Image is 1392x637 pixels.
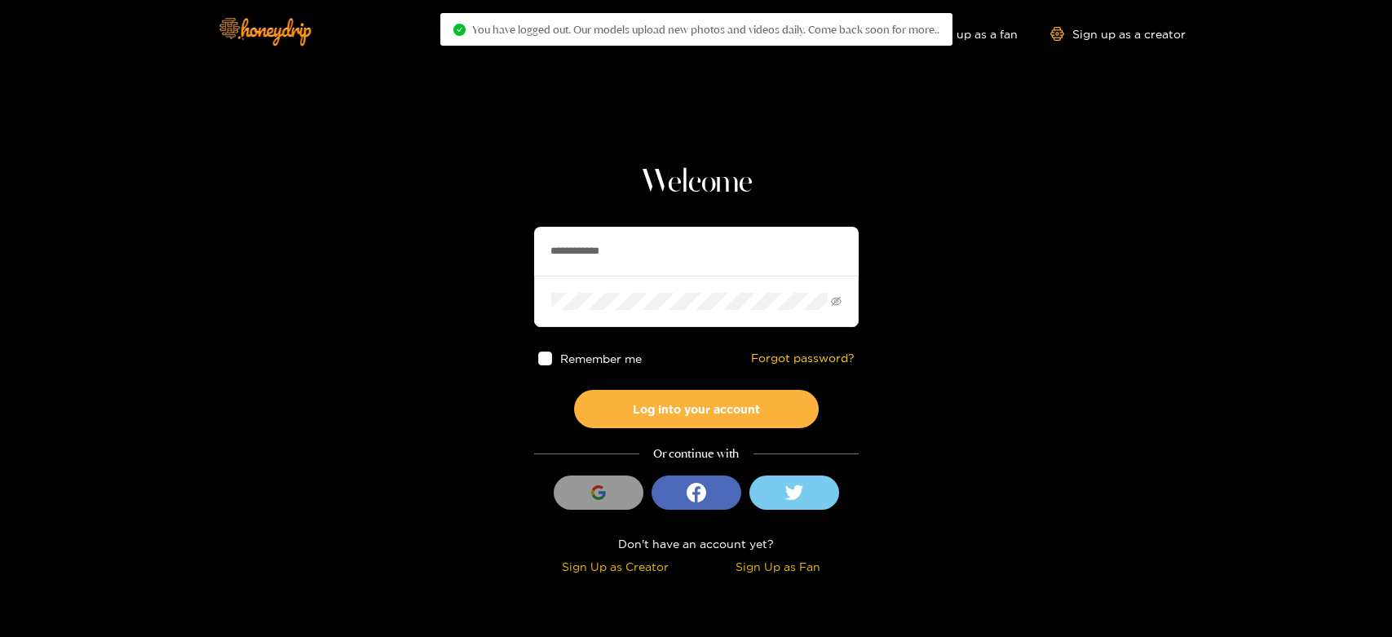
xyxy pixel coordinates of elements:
a: Sign up as a fan [906,27,1018,41]
div: Sign Up as Creator [538,557,692,576]
a: Forgot password? [751,352,855,365]
button: Log into your account [574,390,819,428]
div: Or continue with [534,445,859,463]
span: Remember me [559,352,641,365]
a: Sign up as a creator [1050,27,1186,41]
div: Sign Up as Fan [700,557,855,576]
div: Don't have an account yet? [534,534,859,553]
h1: Welcome [534,163,859,202]
span: check-circle [453,24,466,36]
span: eye-invisible [831,296,842,307]
span: You have logged out. Our models upload new photos and videos daily. Come back soon for more.. [472,23,939,36]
